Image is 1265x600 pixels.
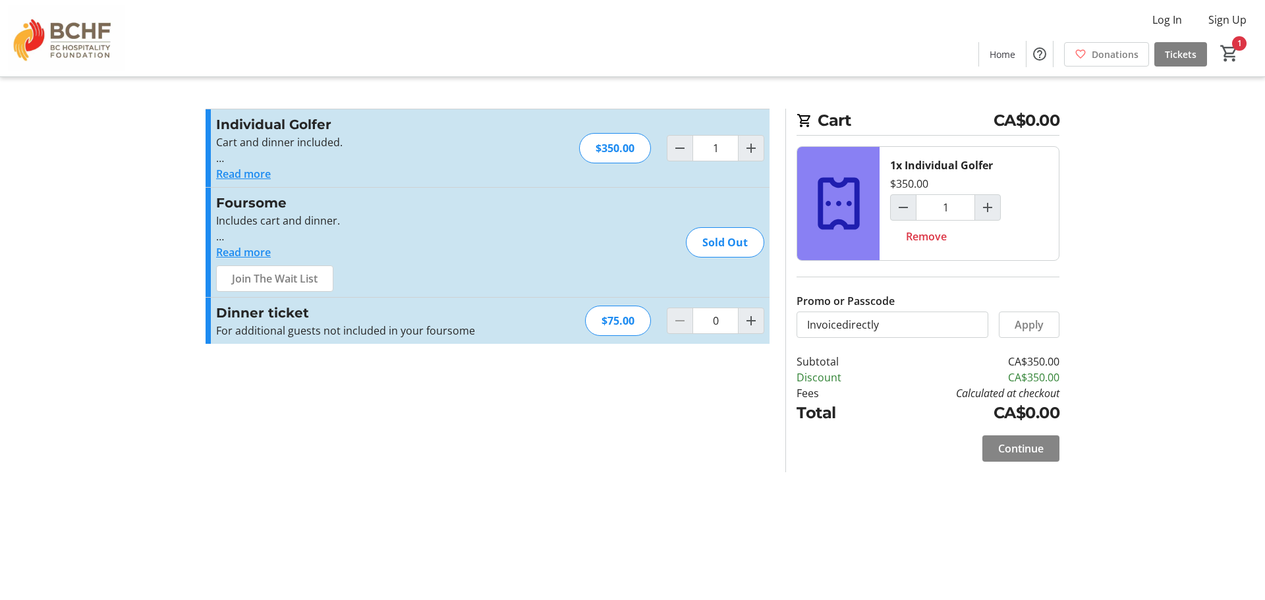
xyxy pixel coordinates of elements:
[979,42,1026,67] a: Home
[890,157,993,173] div: 1x Individual Golfer
[999,312,1059,338] button: Apply
[579,133,651,163] div: $350.00
[216,265,333,292] button: Join The Wait List
[216,323,504,339] div: For additional guests not included in your foursome
[216,193,504,213] h3: Foursome
[216,115,504,134] h3: Individual Golfer
[1142,9,1193,30] button: Log In
[797,293,895,309] label: Promo or Passcode
[739,136,764,161] button: Increment by one
[1208,12,1247,28] span: Sign Up
[797,401,876,425] td: Total
[1092,47,1138,61] span: Donations
[876,354,1059,369] td: CA$350.00
[1015,317,1044,333] span: Apply
[990,47,1015,61] span: Home
[994,109,1060,132] span: CA$0.00
[890,223,963,250] button: Remove
[797,385,876,401] td: Fees
[797,109,1059,136] h2: Cart
[216,244,271,260] button: Read more
[216,303,504,323] h3: Dinner ticket
[891,195,916,220] button: Decrement by one
[876,401,1059,425] td: CA$0.00
[1165,47,1196,61] span: Tickets
[1152,12,1182,28] span: Log In
[906,229,947,244] span: Remove
[1154,42,1207,67] a: Tickets
[890,176,928,192] div: $350.00
[585,306,651,336] div: $75.00
[797,369,876,385] td: Discount
[739,308,764,333] button: Increment by one
[797,354,876,369] td: Subtotal
[692,135,739,161] input: Individual Golfer Quantity
[1026,41,1053,67] button: Help
[1064,42,1149,67] a: Donations
[876,385,1059,401] td: Calculated at checkout
[998,441,1044,456] span: Continue
[216,213,504,229] p: Includes cart and dinner.
[916,194,975,221] input: Individual Golfer Quantity
[797,312,988,338] input: Enter promo or passcode
[216,166,271,182] button: Read more
[216,134,504,150] p: Cart and dinner included.
[692,308,739,334] input: Dinner ticket Quantity
[232,271,318,286] span: Join The Wait List
[8,5,125,71] img: BC Hospitality Foundation's Logo
[1198,9,1257,30] button: Sign Up
[876,369,1059,385] td: CA$350.00
[975,195,1000,220] button: Increment by one
[1218,41,1241,65] button: Cart
[667,136,692,161] button: Decrement by one
[686,227,764,258] div: Sold Out
[982,435,1059,462] button: Continue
